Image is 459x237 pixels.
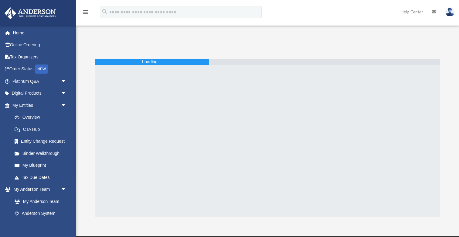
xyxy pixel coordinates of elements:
a: CTA Hub [8,123,76,135]
a: Entity Change Request [8,135,76,148]
div: NEW [35,64,48,74]
div: Loading ... [142,59,162,65]
span: arrow_drop_down [61,87,73,100]
a: Home [4,27,76,39]
a: Platinum Q&Aarrow_drop_down [4,75,76,87]
img: Anderson Advisors Platinum Portal [3,7,58,19]
span: arrow_drop_down [61,75,73,88]
a: My Anderson Team [8,195,70,207]
a: menu [82,12,89,16]
a: My Blueprint [8,159,73,172]
a: Online Ordering [4,39,76,51]
a: Tax Organizers [4,51,76,63]
span: arrow_drop_down [61,99,73,112]
i: search [101,8,108,15]
img: User Pic [445,8,454,16]
a: My Anderson Teamarrow_drop_down [4,183,73,196]
a: Digital Productsarrow_drop_down [4,87,76,99]
span: arrow_drop_down [61,183,73,196]
a: Overview [8,111,76,124]
a: Order StatusNEW [4,63,76,75]
a: Binder Walkthrough [8,147,76,159]
i: menu [82,9,89,16]
a: My Entitiesarrow_drop_down [4,99,76,111]
a: Anderson System [8,207,73,220]
a: Tax Due Dates [8,171,76,183]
